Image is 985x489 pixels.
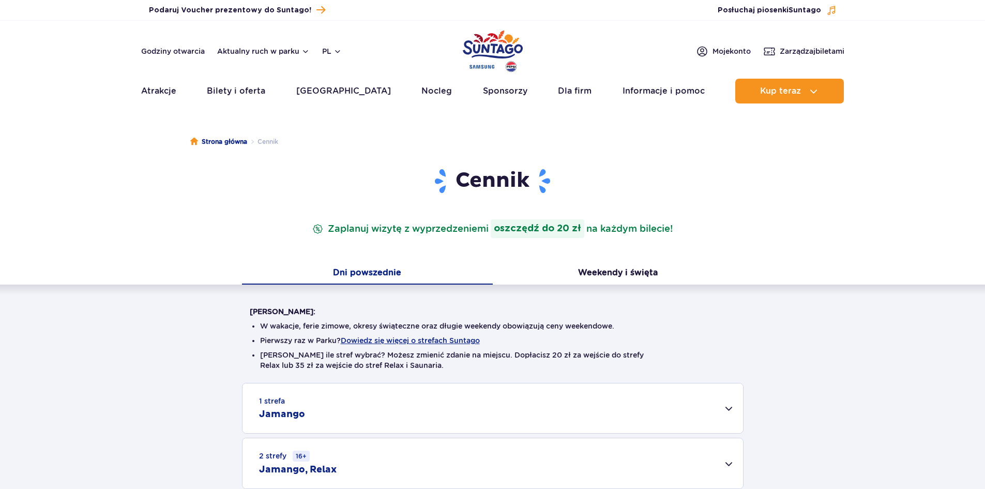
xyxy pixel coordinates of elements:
[259,464,337,476] h2: Jamango, Relax
[260,335,725,346] li: Pierwszy raz w Parku?
[250,307,315,316] strong: [PERSON_NAME]:
[149,3,325,17] a: Podaruj Voucher prezentowy do Suntago!
[718,5,821,16] span: Posłuchaj piosenki
[623,79,705,103] a: Informacje i pomoc
[341,336,480,345] button: Dowiedz się więcej o strefach Suntago
[217,47,310,55] button: Aktualny ruch w parku
[259,408,305,421] h2: Jamango
[558,79,592,103] a: Dla firm
[780,46,844,56] span: Zarządzaj biletami
[421,79,452,103] a: Nocleg
[141,79,176,103] a: Atrakcje
[310,219,675,238] p: Zaplanuj wizytę z wyprzedzeniem na każdym bilecie!
[242,263,493,285] button: Dni powszednie
[735,79,844,103] button: Kup teraz
[259,451,310,462] small: 2 strefy
[190,137,247,147] a: Strona główna
[247,137,278,147] li: Cennik
[789,7,821,14] span: Suntago
[713,46,751,56] span: Moje konto
[207,79,265,103] a: Bilety i oferta
[260,350,725,371] li: [PERSON_NAME] ile stref wybrać? Możesz zmienić zdanie na miejscu. Dopłacisz 20 zł za wejście do s...
[493,263,744,285] button: Weekendy i święta
[296,79,391,103] a: [GEOGRAPHIC_DATA]
[259,396,285,406] small: 1 strefa
[141,46,205,56] a: Godziny otwarcia
[763,45,844,57] a: Zarządzajbiletami
[149,5,311,16] span: Podaruj Voucher prezentowy do Suntago!
[260,321,725,331] li: W wakacje, ferie zimowe, okresy świąteczne oraz długie weekendy obowiązują ceny weekendowe.
[322,46,342,56] button: pl
[760,86,801,96] span: Kup teraz
[483,79,527,103] a: Sponsorzy
[463,26,523,73] a: Park of Poland
[696,45,751,57] a: Mojekonto
[250,168,736,195] h1: Cennik
[718,5,837,16] button: Posłuchaj piosenkiSuntago
[293,451,310,462] small: 16+
[491,219,584,238] strong: oszczędź do 20 zł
